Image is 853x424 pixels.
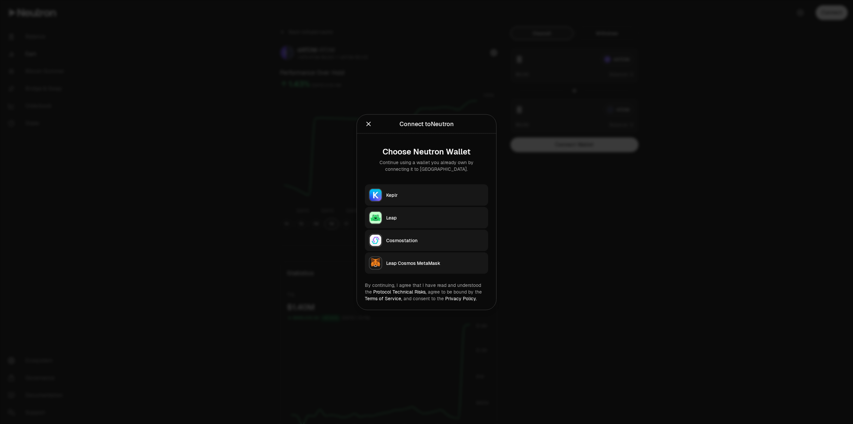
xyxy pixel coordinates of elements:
button: KeplrKeplr [365,184,488,205]
div: By continuing, I agree that I have read and understood the agree to be bound by the and consent t... [365,282,488,302]
div: Leap Cosmos MetaMask [386,260,484,266]
button: LeapLeap [365,207,488,228]
div: Choose Neutron Wallet [370,147,483,156]
img: Leap [370,211,382,224]
button: Close [365,119,372,128]
div: Leap [386,214,484,221]
button: CosmostationCosmostation [365,230,488,251]
img: Leap Cosmos MetaMask [370,257,382,269]
div: Continue using a wallet you already own by connecting it to [GEOGRAPHIC_DATA]. [370,159,483,172]
button: Leap Cosmos MetaMaskLeap Cosmos MetaMask [365,252,488,274]
a: Privacy Policy. [445,295,477,301]
img: Cosmostation [370,234,382,246]
a: Protocol Technical Risks, [373,289,426,295]
div: Cosmostation [386,237,484,244]
a: Terms of Service, [365,295,402,301]
div: Connect to Neutron [400,119,454,128]
div: Keplr [386,191,484,198]
img: Keplr [370,189,382,201]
